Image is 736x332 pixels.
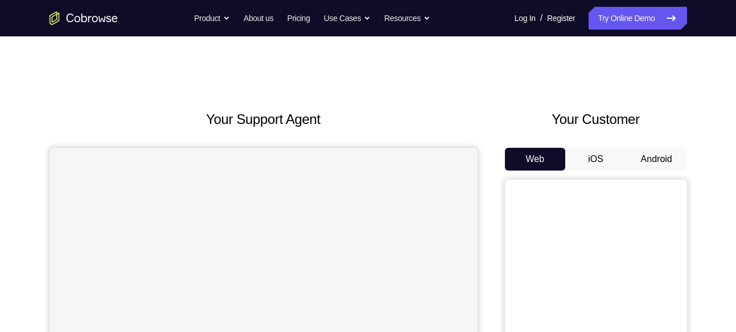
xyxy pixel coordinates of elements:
[540,11,542,25] span: /
[626,148,687,171] button: Android
[287,7,310,30] a: Pricing
[515,7,536,30] a: Log In
[547,7,575,30] a: Register
[384,7,430,30] button: Resources
[505,109,687,130] h2: Your Customer
[50,11,118,25] a: Go to the home page
[324,7,371,30] button: Use Cases
[565,148,626,171] button: iOS
[505,148,566,171] button: Web
[50,109,478,130] h2: Your Support Agent
[194,7,230,30] button: Product
[244,7,273,30] a: About us
[589,7,686,30] a: Try Online Demo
